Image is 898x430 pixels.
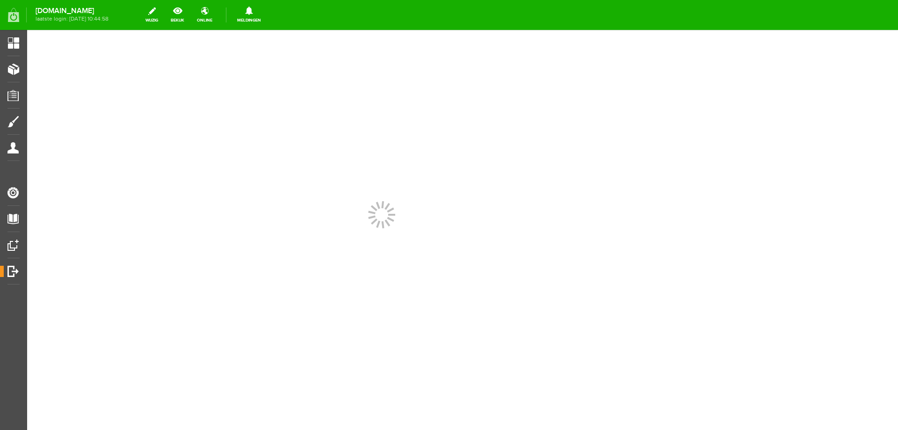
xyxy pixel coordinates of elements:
a: Meldingen [232,5,267,25]
a: bekijk [165,5,190,25]
span: laatste login: [DATE] 10:44:58 [36,16,109,22]
a: online [191,5,218,25]
strong: [DOMAIN_NAME] [36,8,109,14]
a: wijzig [140,5,164,25]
